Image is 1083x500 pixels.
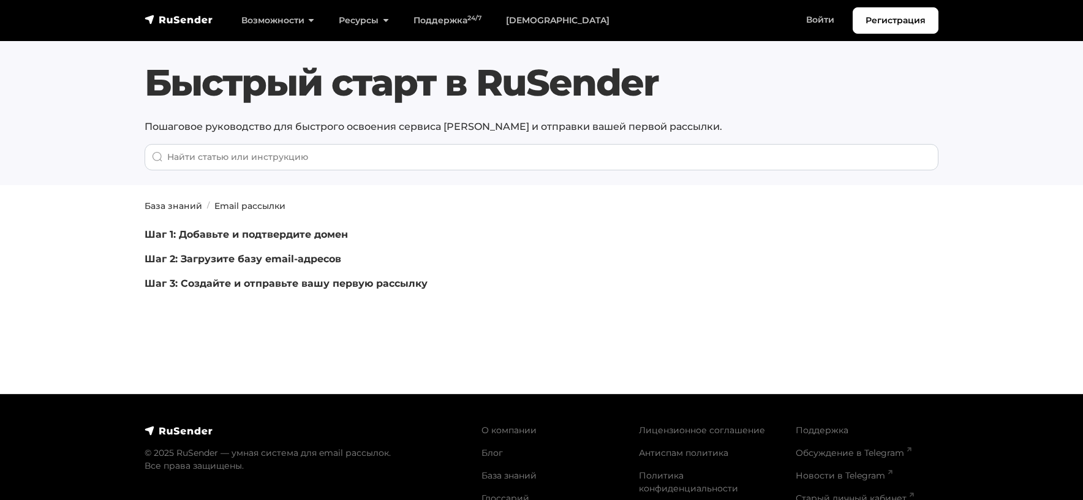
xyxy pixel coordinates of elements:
p: Пошаговое руководство для быстрого освоения сервиса [PERSON_NAME] и отправки вашей первой рассылки. [145,119,938,134]
nav: breadcrumb [137,200,946,213]
a: База знаний [145,200,202,211]
a: Регистрация [853,7,938,34]
a: Шаг 3: Создайте и отправьте вашу первую рассылку [145,278,428,289]
a: Поддержка [796,425,848,436]
img: RuSender [145,13,213,26]
a: Email рассылки [214,200,285,211]
a: Возможности [229,8,326,33]
a: Лицензионное соглашение [639,425,765,436]
a: Шаг 2: Загрузите базу email-адресов [145,253,341,265]
a: Ресурсы [326,8,401,33]
a: Поддержка24/7 [401,8,494,33]
a: Политика конфиденциальности [639,470,738,494]
a: Новости в Telegram [796,470,892,481]
p: © 2025 RuSender — умная система для email рассылок. Все права защищены. [145,447,467,472]
a: Войти [794,7,847,32]
a: Блог [481,447,503,458]
img: RuSender [145,425,213,437]
a: База знаний [481,470,537,481]
input: When autocomplete results are available use up and down arrows to review and enter to go to the d... [145,144,938,170]
a: Антиспам политика [639,447,728,458]
a: Шаг 1: Добавьте и подтвердите домен [145,229,348,240]
a: О компании [481,425,537,436]
img: Поиск [152,151,163,162]
a: [DEMOGRAPHIC_DATA] [494,8,622,33]
sup: 24/7 [467,14,481,22]
a: Обсуждение в Telegram [796,447,911,458]
h1: Быстрый старт в RuSender [145,61,938,105]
